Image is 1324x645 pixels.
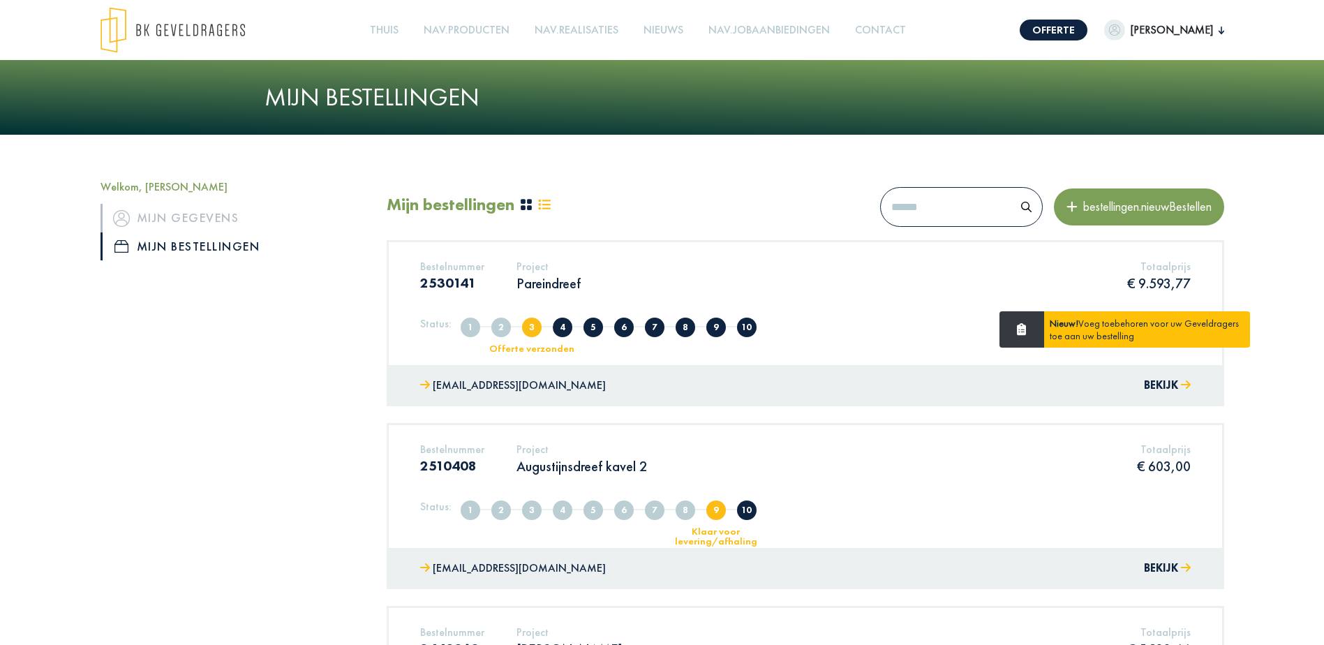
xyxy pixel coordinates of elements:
p: Pareindreef [516,274,581,292]
span: Offerte verzonden [522,501,542,520]
span: In productie [645,318,664,337]
button: Bekijk [1144,558,1191,579]
h5: Project [516,625,623,639]
font: nav.producten [424,22,509,37]
span: Offerte afgekeurd [583,501,603,520]
h1: Mijn bestellingen [265,82,1060,112]
span: In productie [645,501,664,520]
div: Klaar voor levering/afhaling [658,526,773,546]
p: € 9.593,77 [1127,274,1191,292]
h5: Bestelnummer [420,443,484,456]
h5: Bestelnummer [420,625,484,639]
span: In nabehandeling [676,501,695,520]
a: nav.realisaties [529,15,624,46]
h2: Mijn bestellingen [387,195,514,215]
span: Offerte in overleg [553,318,572,337]
a: [EMAIL_ADDRESS][DOMAIN_NAME] [420,558,606,579]
p: € 603,00 [1137,457,1191,475]
span: Geleverd/afgehaald [737,501,757,520]
h5: Totaalprijs [1137,443,1191,456]
span: Klaar voor levering/afhaling [706,501,726,520]
font: Mijn gegevens [137,207,239,229]
img: icon [114,240,128,253]
h5: Project [516,260,581,273]
button: Bekijk [1144,376,1191,396]
span: Offerte in overleg [553,501,572,520]
h5: Welkom, [PERSON_NAME] [101,180,366,193]
h5: Status: [420,317,452,330]
h5: Totaalprijs [1127,260,1191,273]
img: logo [101,7,245,53]
div: Voeg toebehoren voor uw Geveldragers toe aan uw bestelling [1044,311,1250,348]
button: bestellingen.nieuwBestellen [1054,188,1224,225]
a: Thuis [364,15,404,46]
span: In nabehandeling [676,318,695,337]
span: [PERSON_NAME] [1125,22,1219,38]
a: Nieuws [638,15,689,46]
a: Contact [849,15,912,46]
span: Offerte goedgekeurd [614,501,634,520]
a: Offerte [1020,20,1087,40]
a: nav.jobAanbiedingen [703,15,835,46]
span: Volledig [491,501,511,520]
span: Aangemaakt [461,501,480,520]
h5: Project [516,443,647,456]
span: Offerte verzonden [522,318,542,337]
font: Bekijk [1144,378,1178,392]
span: bestellingen.nieuwBestellen [1078,198,1212,214]
h5: Totaalprijs [1127,625,1191,639]
button: [PERSON_NAME] [1104,20,1224,40]
img: search.svg [1021,202,1032,212]
span: Volledig [491,318,511,337]
h5: Status: [420,500,452,513]
font: [EMAIL_ADDRESS][DOMAIN_NAME] [433,561,606,575]
a: iconMijn bestellingen [101,232,366,260]
p: Augustijnsdreef kavel 2 [516,457,647,475]
a: iconMijn gegevens [101,204,366,232]
strong: Nieuw! [1050,317,1078,329]
span: Offerte afgekeurd [583,318,603,337]
font: [EMAIL_ADDRESS][DOMAIN_NAME] [433,378,606,392]
span: Offerte goedgekeurd [614,318,634,337]
span: Aangemaakt [461,318,480,337]
h5: Bestelnummer [420,260,484,273]
h3: 2530141 [420,274,484,291]
img: dummypic.png [1104,20,1125,40]
div: Offerte verzonden [474,343,589,353]
span: Geleverd/afgehaald [737,318,757,337]
font: Mijn bestellingen [137,235,260,258]
a: [EMAIL_ADDRESS][DOMAIN_NAME] [420,376,606,396]
img: icon [113,210,130,227]
h3: 2510408 [420,457,484,474]
span: Klaar voor levering/afhaling [706,318,726,337]
font: Bekijk [1144,561,1178,575]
